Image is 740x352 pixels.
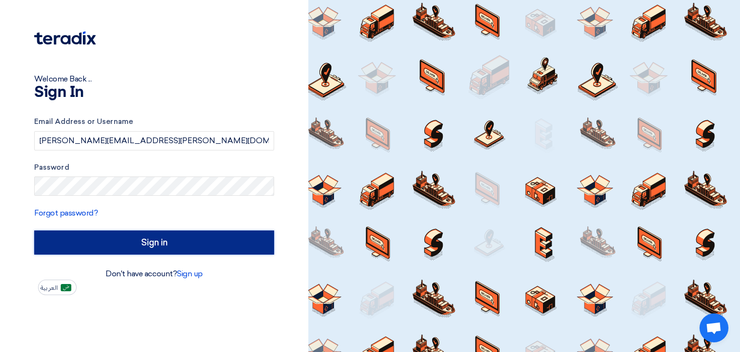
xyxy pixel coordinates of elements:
[700,313,728,342] div: Open chat
[34,208,98,217] a: Forgot password?
[38,280,77,295] button: العربية
[34,268,274,280] div: Don't have account?
[34,162,274,173] label: Password
[61,284,71,291] img: ar-AR.png
[34,230,274,255] input: Sign in
[40,284,58,291] span: العربية
[34,116,274,127] label: Email Address or Username
[34,131,274,150] input: Enter your business email or username
[177,269,203,278] a: Sign up
[34,85,274,100] h1: Sign In
[34,31,96,45] img: Teradix logo
[34,73,274,85] div: Welcome Back ...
